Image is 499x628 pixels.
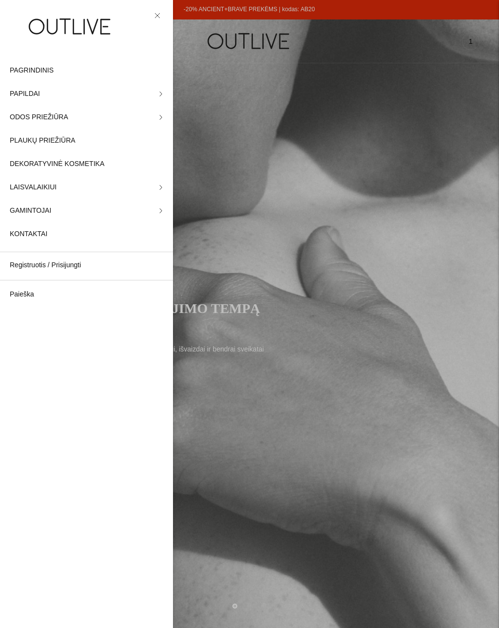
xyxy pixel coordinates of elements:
[10,88,40,100] span: PAPILDAI
[10,65,54,76] span: PAGRINDINIS
[10,182,57,193] span: LAISVALAIKIUI
[10,158,104,170] span: DEKORATYVINĖ KOSMETIKA
[10,228,47,240] span: KONTAKTAI
[10,10,132,43] img: OUTLIVE
[10,135,76,147] span: PLAUKŲ PRIEŽIŪRA
[10,111,68,123] span: ODOS PRIEŽIŪRA
[10,205,51,217] span: GAMINTOJAI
